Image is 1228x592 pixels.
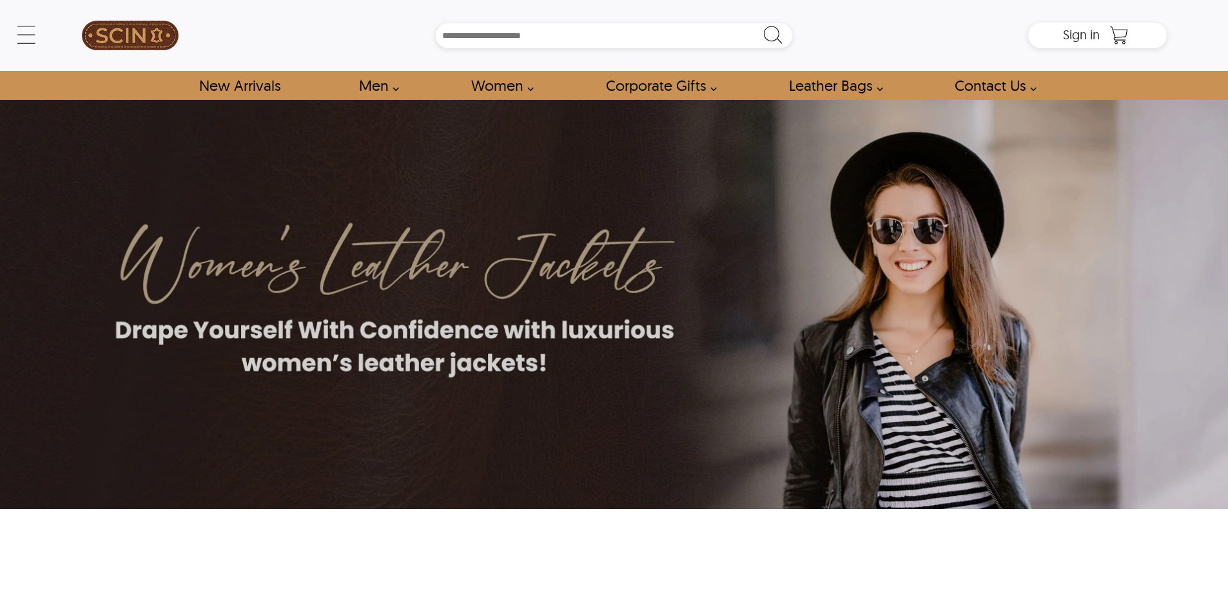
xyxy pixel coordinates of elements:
a: contact-us [940,71,1044,100]
a: Shopping Cart [1106,26,1132,45]
a: SCIN [61,6,199,64]
iframe: chat widget [1148,511,1228,573]
img: SCIN [82,6,179,64]
a: Shop Women Leather Jackets [456,71,541,100]
a: Shop New Arrivals [184,71,295,100]
span: Sign in [1063,26,1100,43]
a: shop men's leather jackets [344,71,406,100]
a: Shop Leather Bags [774,71,890,100]
a: Shop Leather Corporate Gifts [591,71,724,100]
a: Sign in [1063,31,1100,41]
